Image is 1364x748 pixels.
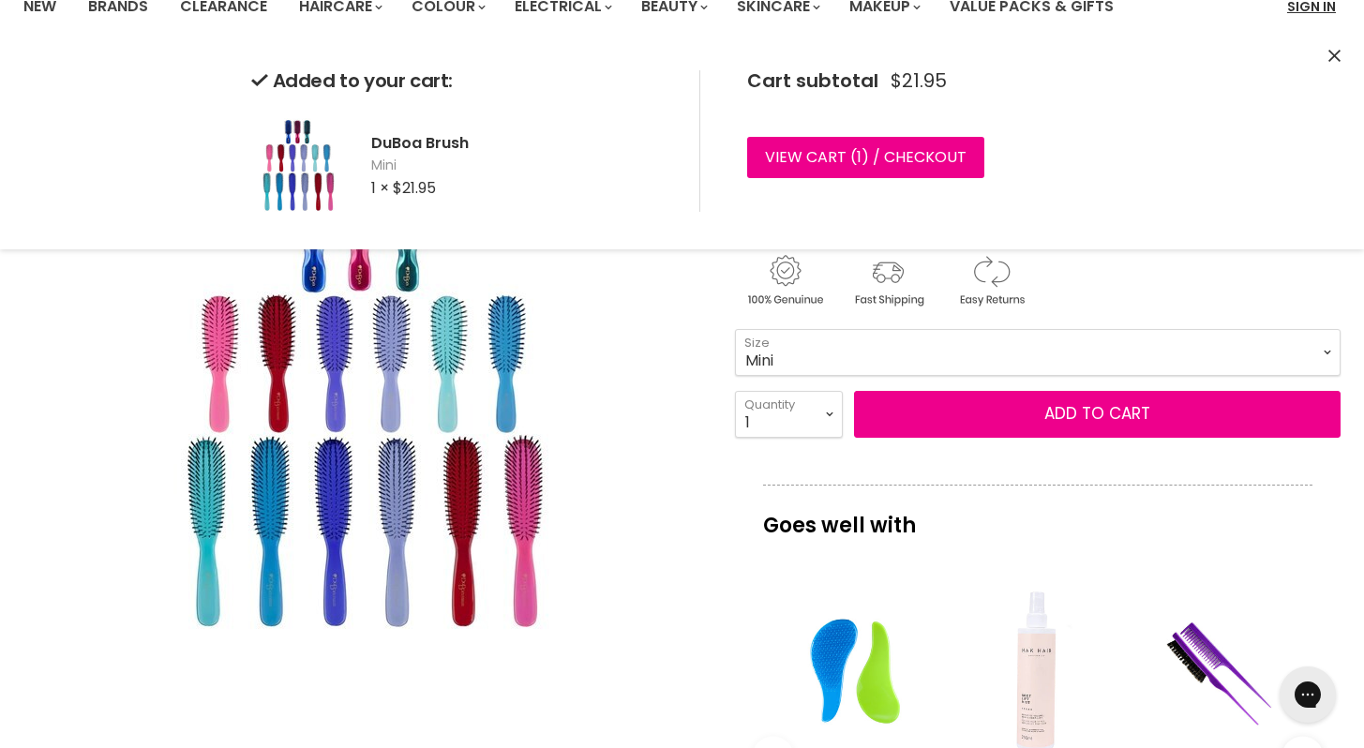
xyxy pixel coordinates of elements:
[735,252,834,309] img: genuine.gif
[1270,660,1345,729] iframe: Gorgias live chat messenger
[838,252,937,309] img: shipping.gif
[23,60,702,739] div: DuBoa Brush image. Click or Scroll to Zoom.
[891,70,947,92] span: $21.95
[763,485,1312,546] p: Goes well with
[747,67,878,94] span: Cart subtotal
[393,177,436,199] span: $21.95
[854,391,1341,438] button: Add to cart
[747,137,984,178] a: View cart (1) / Checkout
[857,146,862,168] span: 1
[251,118,345,212] img: DuBoa Brush
[371,157,669,175] span: Mini
[735,391,843,438] select: Quantity
[251,70,669,92] h2: Added to your cart:
[128,164,597,633] img: DuBoa Brush
[371,133,669,153] h2: DuBoa Brush
[1328,47,1341,67] button: Close
[941,252,1041,309] img: returns.gif
[371,177,389,199] span: 1 ×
